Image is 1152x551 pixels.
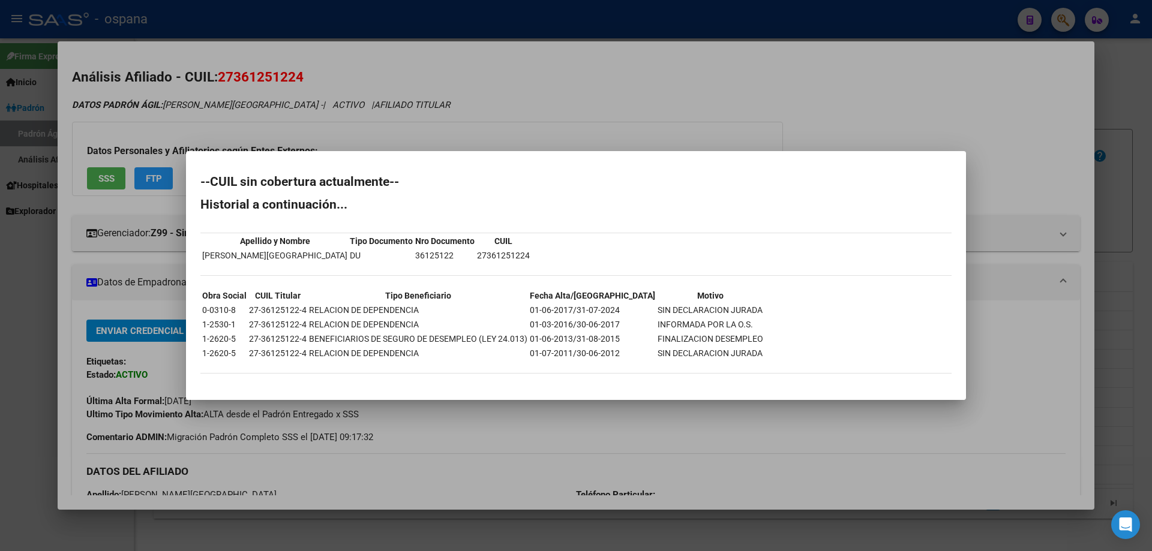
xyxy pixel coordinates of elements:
td: 27361251224 [476,249,530,262]
td: BENEFICIARIOS DE SEGURO DE DESEMPLEO (LEY 24.013) [308,332,528,345]
h2: Historial a continuación... [200,198,952,210]
td: FINALIZACION DESEMPLEO [657,332,764,345]
td: 27-36125122-4 [248,318,307,331]
td: SIN DECLARACION JURADA [657,303,764,317]
td: 01-06-2017/31-07-2024 [529,303,656,317]
td: INFORMADA POR LA O.S. [657,318,764,331]
td: 27-36125122-4 [248,303,307,317]
td: 27-36125122-4 [248,332,307,345]
th: CUIL [476,234,530,248]
td: 27-36125122-4 [248,347,307,360]
td: 1-2530-1 [202,318,247,331]
td: RELACION DE DEPENDENCIA [308,318,528,331]
th: Obra Social [202,289,247,302]
th: Motivo [657,289,764,302]
td: 01-06-2013/31-08-2015 [529,332,656,345]
td: [PERSON_NAME][GEOGRAPHIC_DATA] [202,249,348,262]
h2: --CUIL sin cobertura actualmente-- [200,176,952,188]
div: Open Intercom Messenger [1111,510,1140,539]
th: Fecha Alta/[GEOGRAPHIC_DATA] [529,289,656,302]
th: CUIL Titular [248,289,307,302]
th: Tipo Documento [349,234,413,248]
td: 0-0310-8 [202,303,247,317]
th: Tipo Beneficiario [308,289,528,302]
th: Apellido y Nombre [202,234,348,248]
td: 1-2620-5 [202,332,247,345]
td: 01-07-2011/30-06-2012 [529,347,656,360]
th: Nro Documento [415,234,475,248]
td: RELACION DE DEPENDENCIA [308,303,528,317]
td: 1-2620-5 [202,347,247,360]
td: RELACION DE DEPENDENCIA [308,347,528,360]
td: 01-03-2016/30-06-2017 [529,318,656,331]
td: 36125122 [415,249,475,262]
td: DU [349,249,413,262]
td: SIN DECLARACION JURADA [657,347,764,360]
